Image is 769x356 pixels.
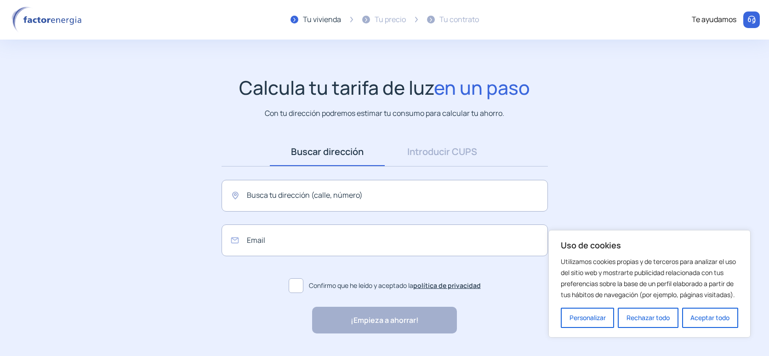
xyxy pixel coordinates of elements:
[303,14,341,26] div: Tu vivienda
[239,76,530,99] h1: Calcula tu tarifa de luz
[548,230,751,338] div: Uso de cookies
[747,15,756,24] img: llamar
[561,256,738,300] p: Utilizamos cookies propias y de terceros para analizar el uso del sitio web y mostrarte publicida...
[385,138,500,166] a: Introducir CUPS
[413,281,481,290] a: política de privacidad
[618,308,678,328] button: Rechazar todo
[434,75,530,100] span: en un paso
[309,281,481,291] span: Confirmo que he leído y aceptado la
[9,6,87,33] img: logo factor
[561,240,738,251] p: Uso de cookies
[270,138,385,166] a: Buscar dirección
[692,14,736,26] div: Te ayudamos
[265,108,504,119] p: Con tu dirección podremos estimar tu consumo para calcular tu ahorro.
[439,14,479,26] div: Tu contrato
[561,308,614,328] button: Personalizar
[375,14,406,26] div: Tu precio
[682,308,738,328] button: Aceptar todo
